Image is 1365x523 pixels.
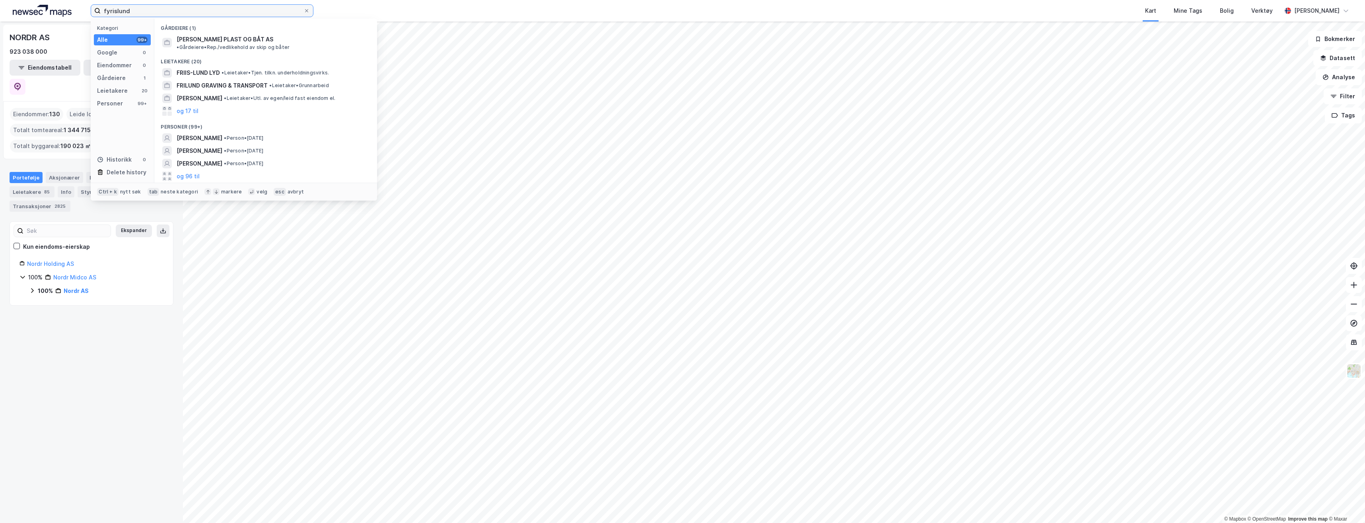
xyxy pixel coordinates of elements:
div: neste kategori [161,189,198,195]
span: FRILUND GRAVING & TRANSPORT [177,81,268,90]
span: • [224,95,226,101]
button: og 17 til [177,106,198,116]
div: 99+ [136,100,148,107]
div: 99+ [136,37,148,43]
div: 0 [141,49,148,56]
span: Person • [DATE] [224,135,263,141]
button: Eiendomstabell [10,60,80,76]
span: • [269,82,272,88]
div: Delete history [107,168,146,177]
span: [PERSON_NAME] [177,159,222,168]
div: velg [257,189,267,195]
div: Eiendommer [97,60,132,70]
button: Datasett [1313,50,1362,66]
span: Person • [DATE] [224,160,263,167]
div: 923 038 000 [10,47,47,57]
div: Ctrl + k [97,188,119,196]
span: [PERSON_NAME] PLAST OG BÅT AS [177,35,273,44]
a: Mapbox [1224,516,1246,522]
div: 0 [141,62,148,68]
div: tab [148,188,159,196]
div: Kontrollprogram for chat [1325,485,1365,523]
div: Leietakere [10,186,54,197]
div: 2825 [53,202,67,210]
div: Personer (99+) [154,117,377,132]
div: Totalt byggareal : [10,140,94,152]
button: Leietakertabell [84,60,154,76]
span: Leietaker • Tjen. tilkn. underholdningsvirks. [222,70,329,76]
div: [PERSON_NAME] [1294,6,1340,16]
button: Filter [1324,88,1362,104]
span: Gårdeiere • Rep./vedlikehold av skip og båter [177,44,290,51]
div: 100% [28,273,43,282]
div: Aksjonærer [46,172,83,183]
a: Nordr Midco AS [53,274,96,281]
div: markere [221,189,242,195]
span: 1 344 715 ㎡ [64,125,97,135]
div: Gårdeiere (1) [154,19,377,33]
div: Bolig [1220,6,1234,16]
div: Totalt tomteareal : [10,124,101,137]
div: nytt søk [120,189,141,195]
span: 190 023 ㎡ [60,141,91,151]
div: esc [274,188,286,196]
div: Verktøy [1251,6,1273,16]
span: • [224,135,226,141]
span: 130 [49,109,60,119]
span: Person • [DATE] [224,148,263,154]
div: Styret [78,186,110,197]
span: • [222,70,224,76]
span: [PERSON_NAME] [177,133,222,143]
div: 0 [141,156,148,163]
div: Leide lokasjoner : [66,108,123,121]
button: Analyse [1316,69,1362,85]
div: Kategori [97,25,151,31]
div: Transaksjoner [10,201,70,212]
span: [PERSON_NAME] [177,146,222,156]
button: Tags [1325,107,1362,123]
a: OpenStreetMap [1248,516,1286,522]
button: Bokmerker [1308,31,1362,47]
div: Kart [1145,6,1156,16]
div: Personer [97,99,123,108]
iframe: Chat Widget [1325,485,1365,523]
span: Leietaker • Utl. av egen/leid fast eiendom el. [224,95,335,101]
div: avbryt [288,189,304,195]
span: [PERSON_NAME] [177,94,222,103]
span: • [224,160,226,166]
div: Mine Tags [1174,6,1202,16]
div: Kun eiendoms-eierskap [23,242,90,252]
img: logo.a4113a55bc3d86da70a041830d287a7e.svg [13,5,72,17]
span: FRIIS-LUND LYD [177,68,220,78]
div: NORDR AS [10,31,51,44]
span: • [177,44,179,50]
input: Søk på adresse, matrikkel, gårdeiere, leietakere eller personer [101,5,303,17]
input: Søk [23,225,111,237]
div: Historikk [97,155,132,164]
a: Nordr AS [64,287,89,294]
div: Eiendommer [86,172,138,183]
span: Leietaker • Grunnarbeid [269,82,329,89]
div: 20 [141,88,148,94]
button: og 96 til [177,172,200,181]
button: Ekspander [116,224,152,237]
a: Improve this map [1288,516,1328,522]
div: 85 [43,188,51,196]
span: • [224,148,226,154]
div: Gårdeiere [97,73,126,83]
img: Z [1346,363,1361,379]
div: Leietakere [97,86,128,96]
div: Alle [97,35,108,45]
div: Info [58,186,74,197]
div: Google [97,48,117,57]
div: Eiendommer : [10,108,63,121]
div: 1 [141,75,148,81]
a: Nordr Holding AS [27,260,74,267]
div: 100% [38,286,53,296]
div: Leietakere (20) [154,52,377,66]
div: Portefølje [10,172,43,183]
